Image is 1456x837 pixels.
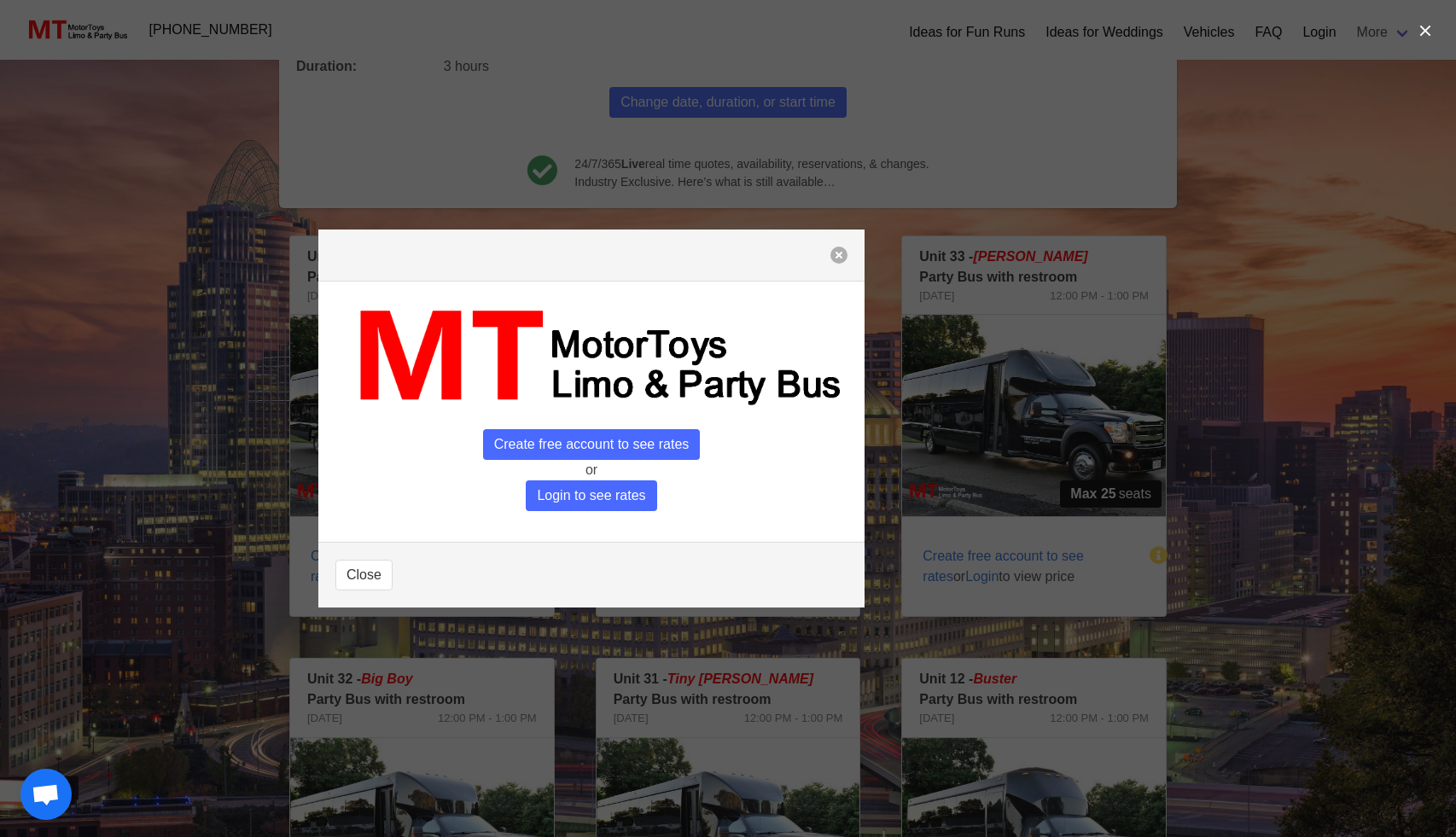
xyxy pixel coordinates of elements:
button: Close [335,560,393,590]
span: Create free account to see rates [483,429,701,460]
span: Login to see rates [526,480,656,511]
img: MT_logo_name.png [335,299,847,416]
a: Open chat [20,769,72,820]
p: or [335,460,847,480]
span: Close [347,565,381,585]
